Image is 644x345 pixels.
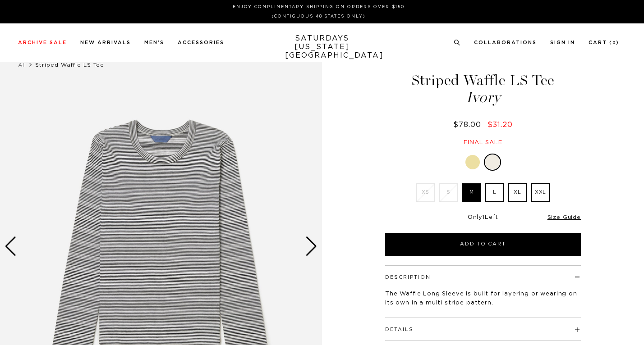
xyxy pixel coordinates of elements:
a: New Arrivals [80,40,131,45]
p: (Contiguous 48 States Only) [22,13,616,20]
div: Only Left [385,214,581,222]
a: SATURDAYS[US_STATE][GEOGRAPHIC_DATA] [285,34,359,60]
del: $78.00 [453,121,485,128]
div: Next slide [305,236,317,256]
a: Accessories [178,40,224,45]
p: The Waffle Long Sleeve is built for layering or wearing on its own in a multi stripe pattern. [385,290,581,308]
p: Enjoy Complimentary Shipping on Orders Over $150 [22,4,616,10]
a: Collaborations [474,40,537,45]
h1: Striped Waffle LS Tee [384,73,582,105]
span: $31.20 [488,121,513,128]
label: M [462,183,481,202]
a: Sign In [550,40,575,45]
label: XL [508,183,527,202]
button: Details [385,327,414,332]
div: Final sale [384,139,582,146]
a: Men's [144,40,164,45]
span: Striped Waffle LS Tee [35,62,104,68]
label: L [485,183,504,202]
a: Cart (0) [589,40,619,45]
button: Description [385,275,431,280]
button: Add to Cart [385,233,581,256]
span: Ivory [384,90,582,105]
a: Archive Sale [18,40,67,45]
small: 0 [612,41,616,45]
div: Previous slide [5,236,17,256]
label: XXL [531,183,550,202]
span: 1 [483,214,485,220]
a: Size Guide [547,214,581,220]
a: All [18,62,26,68]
